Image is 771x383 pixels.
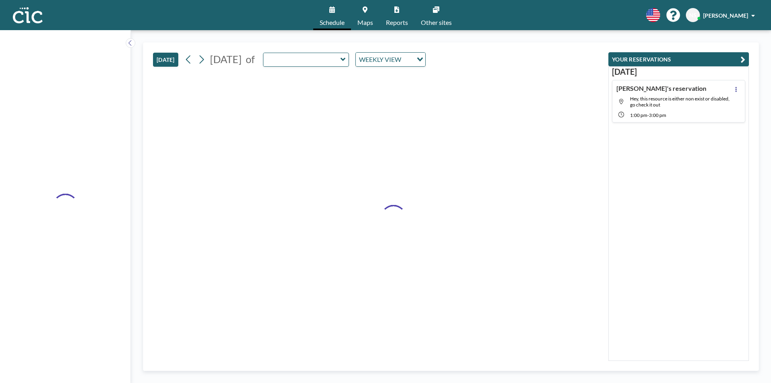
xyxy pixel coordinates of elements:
span: Maps [357,19,373,26]
span: - [647,112,649,118]
span: Other sites [421,19,452,26]
span: of [246,53,255,66]
button: [DATE] [153,53,178,67]
span: Reports [386,19,408,26]
span: Hey, this resource is either non exist or disabled, go check it out [630,96,730,108]
input: Search for option [404,54,412,65]
h3: [DATE] [612,67,745,77]
div: Search for option [356,53,425,66]
span: NS [689,12,697,19]
span: [DATE] [210,53,242,65]
span: Schedule [320,19,345,26]
button: YOUR RESERVATIONS [608,52,749,66]
span: WEEKLY VIEW [357,54,403,65]
span: [PERSON_NAME] [703,12,748,19]
span: 3:00 PM [649,112,666,118]
span: 1:00 PM [630,112,647,118]
img: organization-logo [13,7,43,23]
h4: [PERSON_NAME]'s reservation [616,84,706,92]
